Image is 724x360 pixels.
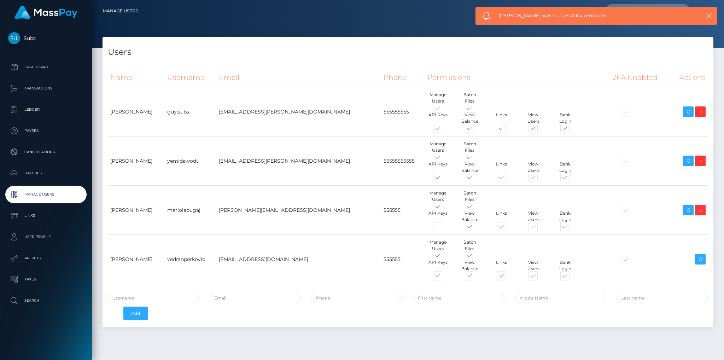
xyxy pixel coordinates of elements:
[103,4,138,18] a: Manage Users
[498,12,687,19] span: [PERSON_NAME] was successfully removed.
[381,186,425,235] td: 555555
[617,293,708,303] input: Last Name
[8,189,84,200] p: Manage Users
[518,210,549,223] div: View Users
[5,249,87,267] a: API Keys
[5,228,87,246] a: User Profile
[108,186,165,235] td: [PERSON_NAME]
[454,210,486,223] div: View Balance
[8,147,84,157] p: Cancellations
[422,161,454,174] div: API Keys
[518,161,549,174] div: View Users
[165,68,216,87] th: Username
[123,307,148,320] button: Add
[454,239,486,252] div: Batch Files
[108,235,165,284] td: [PERSON_NAME]
[5,35,87,41] span: Subs
[165,186,216,235] td: mariolabugaj
[454,141,486,153] div: Batch Files
[311,293,403,303] input: Phone
[216,87,381,137] td: [EMAIL_ADDRESS][PERSON_NAME][DOMAIN_NAME]
[381,137,425,186] td: 55555555555
[5,207,87,225] a: Links
[670,68,708,87] th: Actions
[422,141,454,153] div: Manage Users
[5,271,87,288] a: Taxes
[610,68,671,87] th: 2FA Enabled
[486,161,518,174] div: Links
[14,6,77,19] img: MassPay Logo
[454,190,486,203] div: Batch Files
[165,87,216,137] td: guy.subs
[422,259,454,272] div: API Keys
[486,210,518,223] div: Links
[216,186,381,235] td: [PERSON_NAME][EMAIL_ADDRESS][DOMAIN_NAME]
[518,259,549,272] div: View Users
[108,87,165,137] td: [PERSON_NAME]
[8,274,84,285] p: Taxes
[8,253,84,263] p: API Keys
[8,32,20,44] img: Subs
[454,112,486,124] div: View Balance
[422,112,454,124] div: API Keys
[108,46,708,58] h4: Users
[381,235,425,284] td: 555555
[422,239,454,252] div: Manage Users
[425,68,610,87] th: Permissions
[8,83,84,94] p: Transactions
[210,293,301,303] input: Email
[108,293,199,303] input: Username
[8,62,84,72] p: Dashboard
[165,137,216,186] td: yemidawodu
[216,68,381,87] th: Email
[515,293,606,303] input: Middle Name
[422,190,454,203] div: Manage Users
[422,92,454,104] div: Manage Users
[549,210,581,223] div: Bank Login
[5,292,87,309] a: Search
[8,210,84,221] p: Links
[5,164,87,182] a: Batches
[5,122,87,140] a: Payees
[5,101,87,118] a: Ledger
[8,168,84,179] p: Batches
[108,137,165,186] td: [PERSON_NAME]
[486,259,518,272] div: Links
[454,92,486,104] div: Batch Files
[381,68,425,87] th: Phone
[381,87,425,137] td: 555555555
[549,259,581,272] div: Bank Login
[216,137,381,186] td: [EMAIL_ADDRESS][PERSON_NAME][DOMAIN_NAME]
[165,235,216,284] td: vedranperkovic
[8,126,84,136] p: Payees
[518,112,549,124] div: View Users
[549,112,581,124] div: Bank Login
[5,186,87,203] a: Manage Users
[8,295,84,306] p: Search
[8,232,84,242] p: User Profile
[413,293,504,303] input: First Name
[216,235,381,284] td: [EMAIL_ADDRESS][DOMAIN_NAME]
[549,161,581,174] div: Bank Login
[605,4,672,18] input: Search...
[8,104,84,115] p: Ledger
[5,80,87,97] a: Transactions
[454,259,486,272] div: View Balance
[5,58,87,76] a: Dashboard
[454,161,486,174] div: View Balance
[422,210,454,223] div: API Keys
[108,68,165,87] th: Name
[5,143,87,161] a: Cancellations
[486,112,518,124] div: Links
